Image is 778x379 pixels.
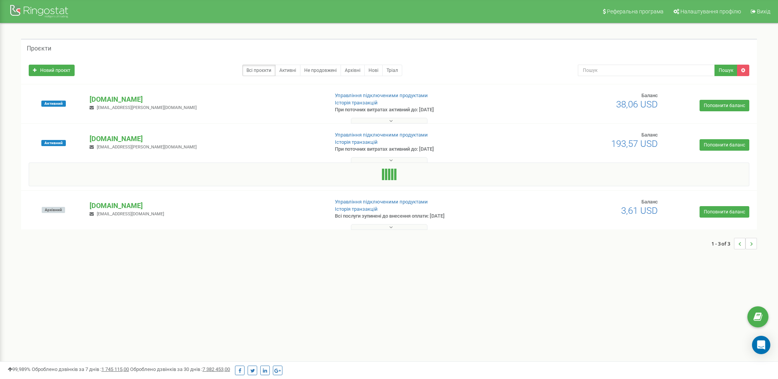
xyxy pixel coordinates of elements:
h5: Проєкти [27,45,51,52]
span: Налаштування профілю [680,8,741,15]
span: Реферальна програма [607,8,664,15]
span: Архівний [42,207,65,213]
a: Управління підключеними продуктами [335,132,428,138]
a: Архівні [341,65,365,76]
a: Поповнити баланс [700,100,749,111]
span: Вихід [757,8,770,15]
button: Пошук [714,65,737,76]
span: Оброблено дзвінків за 7 днів : [32,366,129,372]
p: Всі послуги зупинені до внесення оплати: [DATE] [335,213,506,220]
a: Нові [364,65,383,76]
u: 1 745 115,00 [101,366,129,372]
a: Всі проєкти [242,65,276,76]
a: Управління підключеними продуктами [335,93,428,98]
p: [DOMAIN_NAME] [90,134,322,144]
p: [DOMAIN_NAME] [90,94,322,104]
span: [EMAIL_ADDRESS][PERSON_NAME][DOMAIN_NAME] [97,145,197,150]
nav: ... [711,230,757,257]
span: Баланс [641,132,658,138]
span: Активний [41,101,66,107]
a: Новий проєкт [29,65,75,76]
span: 99,989% [8,366,31,372]
a: Історія транзакцій [335,100,378,106]
a: Тріал [382,65,402,76]
span: 193,57 USD [611,138,658,149]
span: 1 - 3 of 3 [711,238,734,249]
span: Баланс [641,199,658,205]
a: Поповнити баланс [700,139,749,151]
span: 3,61 USD [621,205,658,216]
a: Історія транзакцій [335,139,378,145]
span: Активний [41,140,66,146]
p: [DOMAIN_NAME] [90,201,322,211]
span: Оброблено дзвінків за 30 днів : [130,366,230,372]
a: Управління підключеними продуктами [335,199,428,205]
p: При поточних витратах активний до: [DATE] [335,106,506,114]
input: Пошук [578,65,715,76]
u: 7 382 453,00 [202,366,230,372]
p: При поточних витратах активний до: [DATE] [335,146,506,153]
span: [EMAIL_ADDRESS][DOMAIN_NAME] [97,211,164,216]
div: Open Intercom Messenger [752,336,770,354]
a: Не продовжені [300,65,341,76]
a: Активні [275,65,300,76]
a: Поповнити баланс [700,206,749,218]
a: Історія транзакцій [335,206,378,212]
span: [EMAIL_ADDRESS][PERSON_NAME][DOMAIN_NAME] [97,105,197,110]
span: Баланс [641,93,658,98]
span: 38,06 USD [616,99,658,110]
